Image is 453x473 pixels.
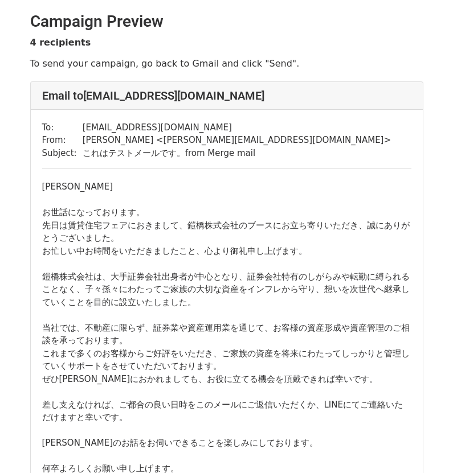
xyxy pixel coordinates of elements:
[30,37,91,48] strong: 4 recipients
[83,147,391,160] td: これはテストメールです。from Merge mail
[30,57,423,69] p: To send your campaign, go back to Gmail and click "Send".
[42,180,411,385] div: [PERSON_NAME] お世話になっております。 先日は賃貸住宅フェアにおきまして、鎧橋株式会社のブースにお立ち寄りいただき、誠にありがとうございました。 お忙しい中お時間をいただきましたこ...
[83,121,391,134] td: [EMAIL_ADDRESS][DOMAIN_NAME]
[42,134,83,147] td: From:
[42,89,411,102] h4: Email to [EMAIL_ADDRESS][DOMAIN_NAME]
[30,12,423,31] h2: Campaign Preview
[83,134,391,147] td: [PERSON_NAME] < [PERSON_NAME][EMAIL_ADDRESS][DOMAIN_NAME] >
[42,147,83,160] td: Subject:
[42,121,83,134] td: To:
